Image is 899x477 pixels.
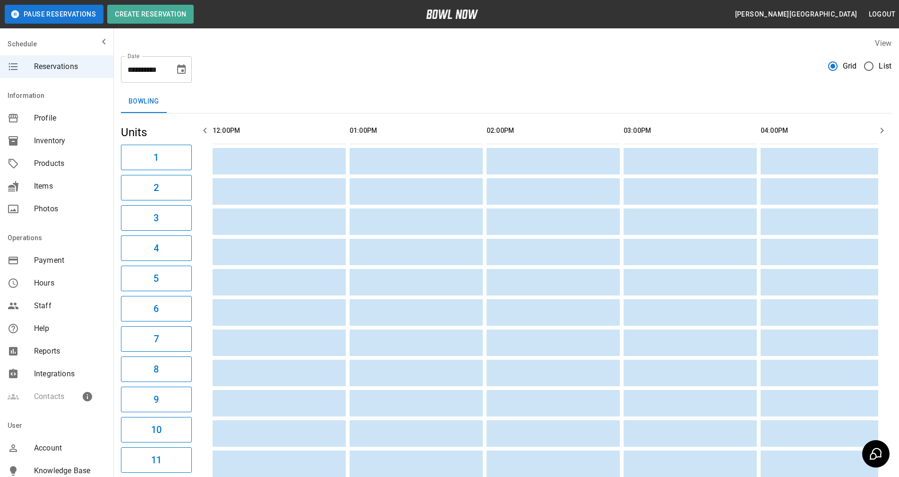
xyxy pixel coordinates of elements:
[154,180,159,195] h6: 2
[121,235,192,261] button: 4
[34,346,106,357] span: Reports
[121,145,192,170] button: 1
[731,6,861,23] button: [PERSON_NAME][GEOGRAPHIC_DATA]
[34,323,106,334] span: Help
[154,241,159,256] h6: 4
[879,61,891,72] span: List
[865,6,899,23] button: Logout
[121,90,167,113] button: Bowling
[151,452,162,468] h6: 11
[34,442,106,454] span: Account
[154,362,159,377] h6: 8
[121,205,192,231] button: 3
[34,181,106,192] span: Items
[426,9,478,19] img: logo
[154,271,159,286] h6: 5
[121,447,192,473] button: 11
[34,158,106,169] span: Products
[121,90,891,113] div: inventory tabs
[154,150,159,165] h6: 1
[121,296,192,321] button: 6
[34,135,106,147] span: Inventory
[107,5,194,24] button: Create Reservation
[487,117,620,144] th: 02:00PM
[121,175,192,200] button: 2
[875,39,891,48] label: View
[34,113,106,124] span: Profile
[34,465,106,477] span: Knowledge Base
[843,61,857,72] span: Grid
[151,422,162,437] h6: 10
[34,300,106,312] span: Staff
[624,117,757,144] th: 03:00PM
[34,61,106,72] span: Reservations
[34,255,106,266] span: Payment
[154,210,159,225] h6: 3
[121,387,192,412] button: 9
[154,301,159,316] h6: 6
[154,392,159,407] h6: 9
[5,5,103,24] button: Pause Reservations
[34,368,106,380] span: Integrations
[34,203,106,215] span: Photos
[121,326,192,352] button: 7
[121,125,192,140] h5: Units
[213,117,346,144] th: 12:00PM
[172,60,191,79] button: Choose date, selected date is Sep 6, 2025
[121,417,192,442] button: 10
[154,331,159,347] h6: 7
[34,278,106,289] span: Hours
[121,266,192,291] button: 5
[121,356,192,382] button: 8
[350,117,483,144] th: 01:00PM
